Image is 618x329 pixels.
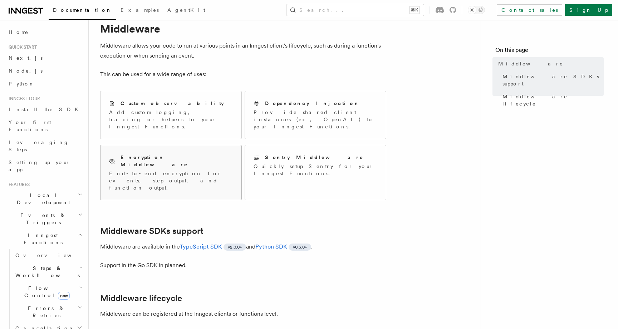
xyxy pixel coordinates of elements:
span: Inngest tour [6,96,40,102]
span: Quick start [6,44,37,50]
a: Documentation [49,2,116,20]
a: Encryption MiddlewareEnd-to-end encryption for events, step output, and function output. [100,145,242,200]
span: Errors & Retries [13,305,78,319]
a: Custom observabilityAdd custom logging, tracing or helpers to your Inngest Functions. [100,91,242,139]
p: Support in the Go SDK in planned. [100,260,386,270]
a: Install the SDK [6,103,84,116]
h1: Middleware [100,22,386,35]
a: Your first Functions [6,116,84,136]
span: Node.js [9,68,43,74]
h2: Custom observability [121,100,224,107]
p: Middleware are available in the and . [100,242,386,252]
a: TypeScript SDK [180,243,222,250]
a: Home [6,26,84,39]
p: Middleware can be registered at the Inngest clients or functions level. [100,309,386,319]
button: Events & Triggers [6,209,84,229]
span: Examples [121,7,159,13]
p: End-to-end encryption for events, step output, and function output. [109,170,233,191]
span: Local Development [6,192,78,206]
a: Overview [13,249,84,262]
span: Your first Functions [9,119,51,132]
span: Inngest Functions [6,232,77,246]
span: Home [9,29,29,36]
span: Setting up your app [9,159,70,172]
a: Node.js [6,64,84,77]
a: Setting up your app [6,156,84,176]
a: Python SDK [255,243,287,250]
span: Next.js [9,55,43,61]
a: Middleware lifecycle [500,90,604,110]
a: Middleware SDKs support [100,226,203,236]
a: Leveraging Steps [6,136,84,156]
span: Middleware lifecycle [502,93,604,107]
kbd: ⌘K [409,6,420,14]
h2: Sentry Middleware [265,154,364,161]
h2: Dependency Injection [265,100,360,107]
span: Flow Control [13,285,79,299]
a: Sign Up [565,4,612,16]
p: This can be used for a wide range of uses: [100,69,386,79]
p: Quickly setup Sentry for your Inngest Functions. [254,163,377,177]
button: Steps & Workflows [13,262,84,282]
span: Python [9,81,35,87]
p: Provide shared client instances (ex, OpenAI) to your Inngest Functions. [254,109,377,130]
span: AgentKit [167,7,205,13]
button: Search...⌘K [286,4,424,16]
button: Errors & Retries [13,302,84,322]
button: Local Development [6,189,84,209]
button: Flow Controlnew [13,282,84,302]
span: Middleware [498,60,563,67]
a: Python [6,77,84,90]
p: Middleware allows your code to run at various points in an Inngest client's lifecycle, such as du... [100,41,386,61]
a: Dependency InjectionProvide shared client instances (ex, OpenAI) to your Inngest Functions. [245,91,386,139]
a: Middleware lifecycle [100,293,182,303]
h4: On this page [495,46,604,57]
h2: Encryption Middleware [121,154,233,168]
a: AgentKit [163,2,210,19]
span: Install the SDK [9,107,83,112]
span: new [58,292,70,300]
button: Toggle dark mode [468,6,485,14]
a: Contact sales [497,4,562,16]
a: Examples [116,2,163,19]
span: v2.0.0+ [228,244,242,250]
span: v0.3.0+ [293,244,307,250]
a: Next.js [6,51,84,64]
a: Middleware SDKs support [500,70,604,90]
span: Overview [15,252,89,258]
span: Features [6,182,30,187]
a: Sentry MiddlewareQuickly setup Sentry for your Inngest Functions. [245,145,386,200]
span: Steps & Workflows [13,265,80,279]
a: Middleware [495,57,604,70]
span: Leveraging Steps [9,139,69,152]
p: Add custom logging, tracing or helpers to your Inngest Functions. [109,109,233,130]
span: Middleware SDKs support [502,73,604,87]
span: Events & Triggers [6,212,78,226]
button: Inngest Functions [6,229,84,249]
span: Documentation [53,7,112,13]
